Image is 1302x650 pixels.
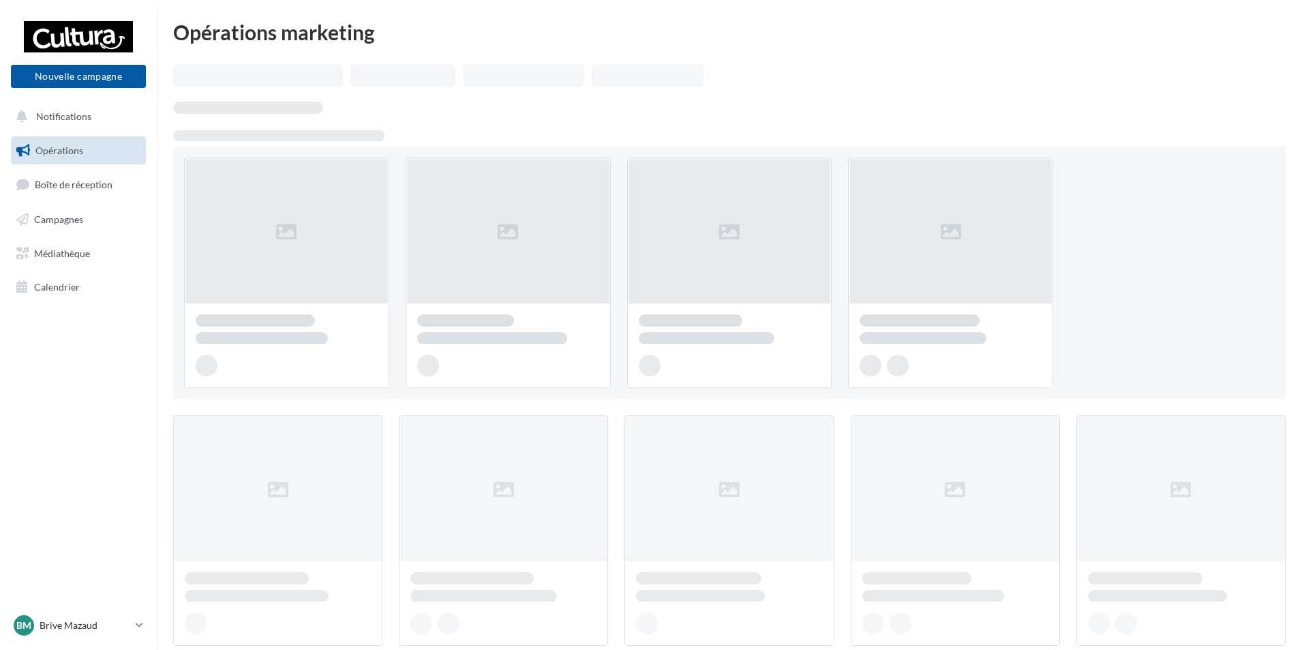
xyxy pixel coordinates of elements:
button: Nouvelle campagne [11,65,146,88]
span: BM [16,619,31,632]
a: Opérations [8,136,149,165]
button: Notifications [8,102,143,131]
span: Boîte de réception [35,179,112,190]
span: Opérations [35,145,83,156]
a: Boîte de réception [8,170,149,199]
span: Notifications [36,110,91,122]
a: Calendrier [8,273,149,301]
div: Opérations marketing [173,22,1286,42]
span: Calendrier [34,281,80,293]
a: Médiathèque [8,239,149,268]
a: Campagnes [8,205,149,234]
p: Brive Mazaud [40,619,130,632]
a: BM Brive Mazaud [11,612,146,638]
span: Médiathèque [34,247,90,258]
span: Campagnes [34,213,83,225]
